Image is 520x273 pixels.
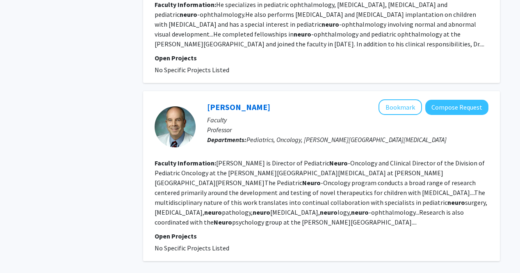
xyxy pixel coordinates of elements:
[379,99,422,115] button: Add Kenneth Cohen to Bookmarks
[155,159,216,167] b: Faculty Information:
[207,115,488,125] p: Faculty
[329,159,348,167] b: Neuro
[447,198,465,206] b: neuro
[207,102,270,112] a: [PERSON_NAME]
[155,244,229,252] span: No Specific Projects Listed
[351,208,369,216] b: neuro
[302,179,321,187] b: Neuro
[155,53,488,63] p: Open Projects
[320,208,338,216] b: neuro
[253,208,270,216] b: neuro
[6,236,35,267] iframe: Chat
[246,135,447,144] span: Pediatrics, Oncology, [PERSON_NAME][GEOGRAPHIC_DATA][MEDICAL_DATA]
[322,20,339,28] b: neuro
[214,218,232,226] b: Neuro
[294,30,311,38] b: neuro
[425,100,488,115] button: Compose Request to Kenneth Cohen
[180,10,197,18] b: neuro
[155,231,488,241] p: Open Projects
[204,208,222,216] b: neuro
[155,0,216,9] b: Faculty Information:
[207,135,246,144] b: Departments:
[155,66,229,74] span: No Specific Projects Listed
[155,0,484,48] fg-read-more: He specializes in pediatric ophthalmology, [MEDICAL_DATA], [MEDICAL_DATA] and pediatric -ophthalm...
[207,125,488,135] p: Professor
[155,159,487,226] fg-read-more: [PERSON_NAME] is Director of Pediatric -Oncology and Clinical Director of the Division of Pediatr...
